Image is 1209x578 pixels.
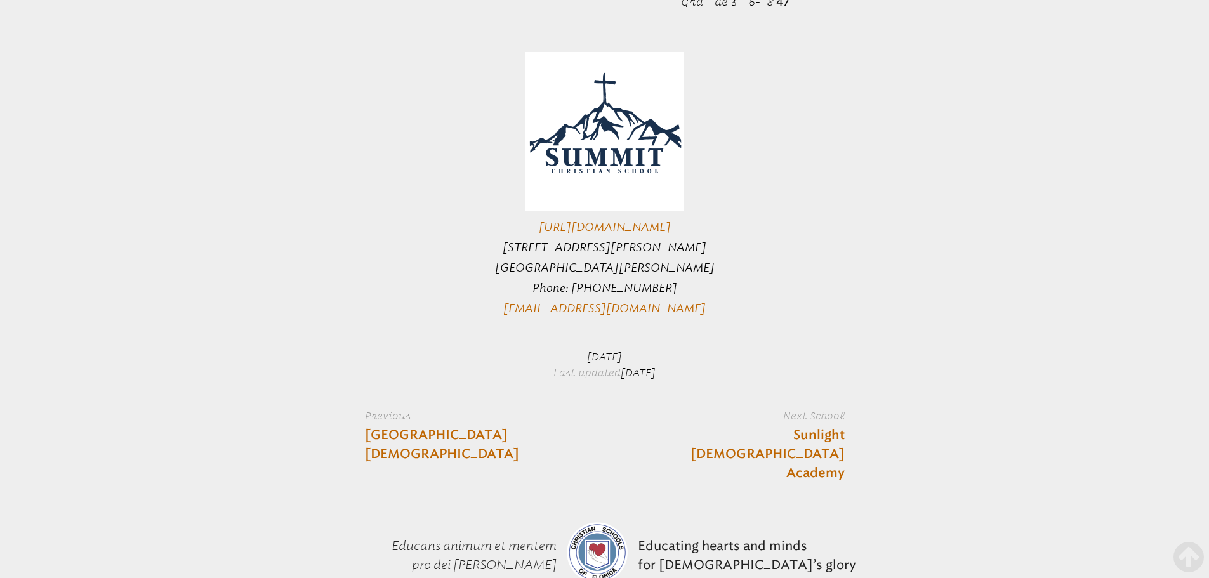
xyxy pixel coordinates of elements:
label: Next School [661,408,845,423]
label: Previous [365,408,548,423]
a: [GEOGRAPHIC_DATA][DEMOGRAPHIC_DATA] [365,426,548,464]
p: Last updated [472,339,738,386]
a: Sunlight [DEMOGRAPHIC_DATA] Academy [661,426,845,483]
a: [URL][DOMAIN_NAME] [539,220,671,234]
a: [EMAIL_ADDRESS][DOMAIN_NAME] [503,301,706,315]
img: Copy_of_SCS_Final_Logo_Round_250_250.png [525,52,684,211]
span: [DATE] [587,351,622,363]
span: [DATE] [621,367,656,379]
p: [STREET_ADDRESS][PERSON_NAME] [GEOGRAPHIC_DATA][PERSON_NAME] Phone: [PHONE_NUMBER] [365,52,845,319]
